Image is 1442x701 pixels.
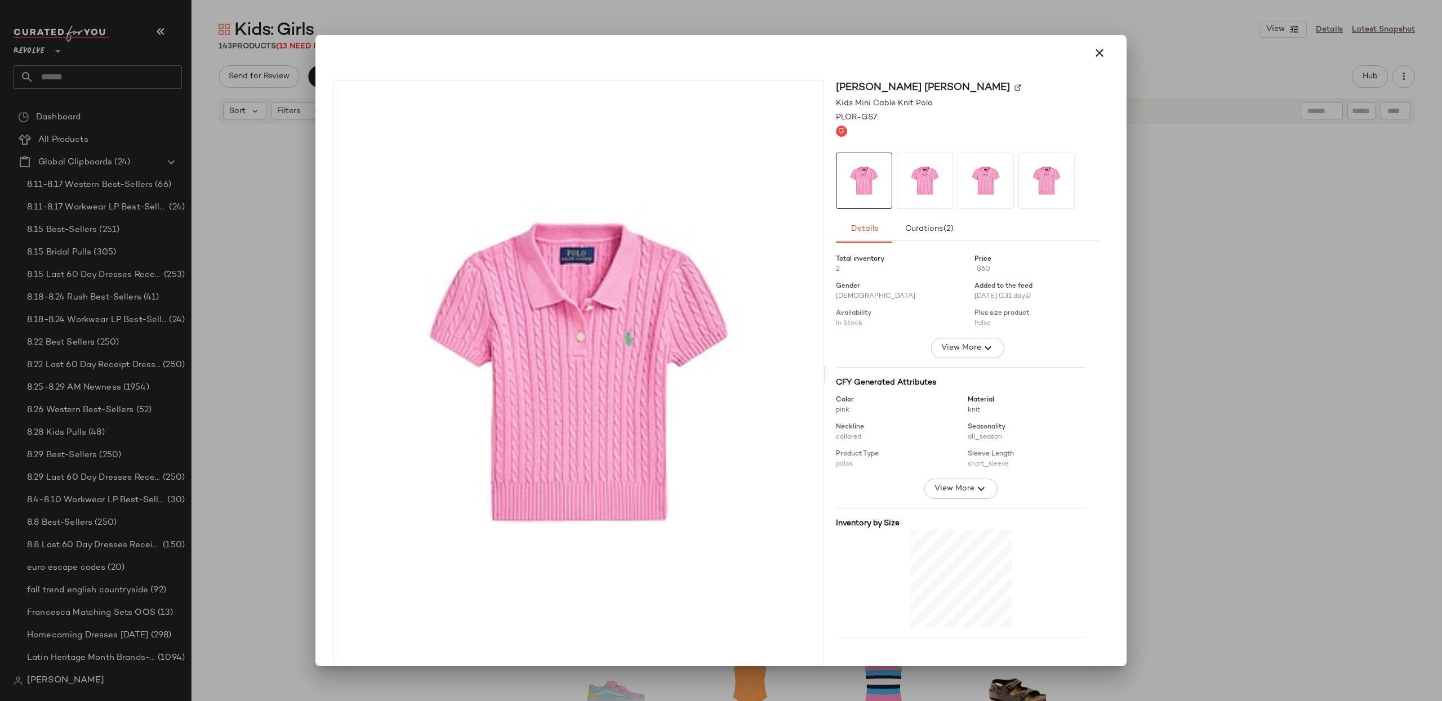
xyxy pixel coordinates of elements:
span: Kids Mini Cable Knit Polo [836,97,933,109]
img: PLOR-GS7_V1.jpg [1019,153,1074,208]
div: CFY Generated Attributes [836,377,1086,389]
img: PLOR-GS7_V1.jpg [334,81,823,668]
div: About this product [836,646,1086,658]
span: PLOR-GS7 [836,111,877,123]
img: svg%3e [838,128,845,135]
span: Details [850,225,878,234]
span: View More [941,341,981,355]
img: PLOR-GS7_V1.jpg [958,153,1013,208]
span: (2) [943,225,954,234]
span: View More [934,482,974,495]
img: svg%3e [1014,84,1021,91]
img: PLOR-GS7_V1.jpg [897,153,953,208]
button: View More [931,338,1004,358]
span: [PERSON_NAME] [PERSON_NAME] [836,80,1010,95]
button: View More [924,479,998,499]
div: Inventory by Size [836,517,1086,529]
img: PLOR-GS7_V1.jpg [836,153,892,208]
span: Curations [904,225,954,234]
